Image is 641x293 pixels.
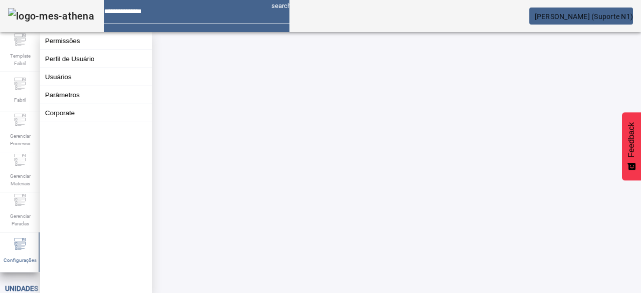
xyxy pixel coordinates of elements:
[5,169,35,190] span: Gerenciar Materiais
[622,112,641,180] button: Feedback - Mostrar pesquisa
[40,50,152,68] button: Perfil de Usuário
[40,104,152,122] button: Corporate
[535,13,633,21] span: [PERSON_NAME] (Suporte N1)
[40,68,152,86] button: Usuários
[11,93,29,107] span: Fabril
[40,86,152,104] button: Parâmetros
[5,129,35,150] span: Gerenciar Processo
[5,209,35,230] span: Gerenciar Paradas
[1,253,40,267] span: Configurações
[40,32,152,50] button: Permissões
[627,122,636,157] span: Feedback
[8,8,94,24] img: logo-mes-athena
[5,49,35,70] span: Template Fabril
[5,284,38,292] span: Unidades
